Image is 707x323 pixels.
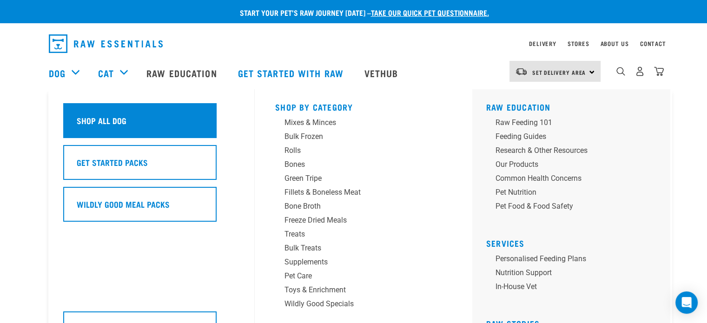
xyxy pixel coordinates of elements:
a: Bones [275,159,452,173]
div: Supplements [284,257,429,268]
nav: dropdown navigation [41,31,666,57]
a: Pet Nutrition [486,187,663,201]
a: Shop All Dog [63,103,240,145]
a: Supplements [275,257,452,270]
div: Bone Broth [284,201,429,212]
span: Set Delivery Area [532,71,586,74]
a: Raw Feeding 101 [486,117,663,131]
a: Cat [98,66,114,80]
div: Green Tripe [284,173,429,184]
div: Pet Care [284,270,429,282]
a: Fillets & Boneless Meat [275,187,452,201]
a: Stores [568,42,589,45]
a: Personalised Feeding Plans [486,253,663,267]
div: Freeze Dried Meals [284,215,429,226]
div: Research & Other Resources [496,145,641,156]
h5: Wildly Good Meal Packs [77,198,170,210]
a: Bulk Treats [275,243,452,257]
img: user.png [635,66,645,76]
a: Mixes & Minces [275,117,452,131]
h5: Shop By Category [275,102,452,110]
div: Bulk Frozen [284,131,429,142]
a: Freeze Dried Meals [275,215,452,229]
img: van-moving.png [515,67,528,76]
a: Raw Education [137,54,228,92]
div: Treats [284,229,429,240]
a: Contact [640,42,666,45]
div: Wildly Good Specials [284,298,429,310]
h5: Get Started Packs [77,156,148,168]
a: Raw Education [486,105,551,109]
img: home-icon-1@2x.png [616,67,625,76]
a: Green Tripe [275,173,452,187]
div: Toys & Enrichment [284,284,429,296]
img: home-icon@2x.png [654,66,664,76]
div: Our Products [496,159,641,170]
a: Wildly Good Meal Packs [63,187,240,229]
a: Feeding Guides [486,131,663,145]
img: Raw Essentials Logo [49,34,163,53]
a: take our quick pet questionnaire. [371,10,489,14]
a: Delivery [529,42,556,45]
a: Bulk Frozen [275,131,452,145]
a: Vethub [355,54,410,92]
a: Wildly Good Specials [275,298,452,312]
div: Fillets & Boneless Meat [284,187,429,198]
div: Open Intercom Messenger [675,291,698,314]
h5: Shop All Dog [77,114,126,126]
div: Rolls [284,145,429,156]
a: Pet Food & Food Safety [486,201,663,215]
div: Mixes & Minces [284,117,429,128]
a: Get Started Packs [63,145,240,187]
div: Pet Nutrition [496,187,641,198]
a: Bone Broth [275,201,452,215]
a: Get started with Raw [229,54,355,92]
div: Common Health Concerns [496,173,641,184]
a: In-house vet [486,281,663,295]
div: Feeding Guides [496,131,641,142]
div: Bones [284,159,429,170]
a: Treats [275,229,452,243]
a: Nutrition Support [486,267,663,281]
a: Our Products [486,159,663,173]
a: About Us [600,42,628,45]
a: Research & Other Resources [486,145,663,159]
a: Dog [49,66,66,80]
div: Pet Food & Food Safety [496,201,641,212]
a: Common Health Concerns [486,173,663,187]
div: Bulk Treats [284,243,429,254]
a: Rolls [275,145,452,159]
a: Pet Care [275,270,452,284]
h5: Services [486,238,663,246]
a: Toys & Enrichment [275,284,452,298]
div: Raw Feeding 101 [496,117,641,128]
